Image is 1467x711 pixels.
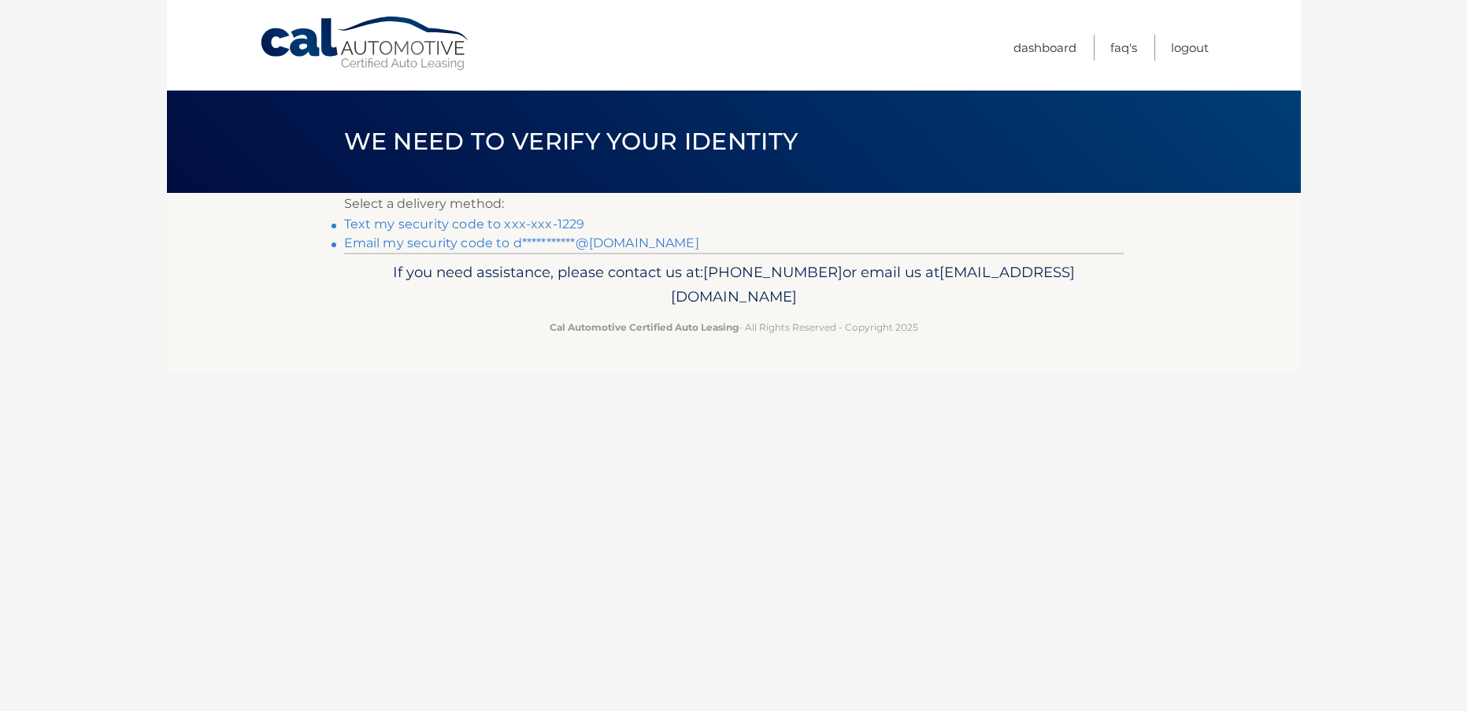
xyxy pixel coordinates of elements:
[354,319,1113,335] p: - All Rights Reserved - Copyright 2025
[1110,35,1137,61] a: FAQ's
[1013,35,1076,61] a: Dashboard
[703,263,843,281] span: [PHONE_NUMBER]
[344,217,585,231] a: Text my security code to xxx-xxx-1229
[354,260,1113,310] p: If you need assistance, please contact us at: or email us at
[550,321,739,333] strong: Cal Automotive Certified Auto Leasing
[344,127,798,156] span: We need to verify your identity
[344,193,1124,215] p: Select a delivery method:
[259,16,472,72] a: Cal Automotive
[1171,35,1209,61] a: Logout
